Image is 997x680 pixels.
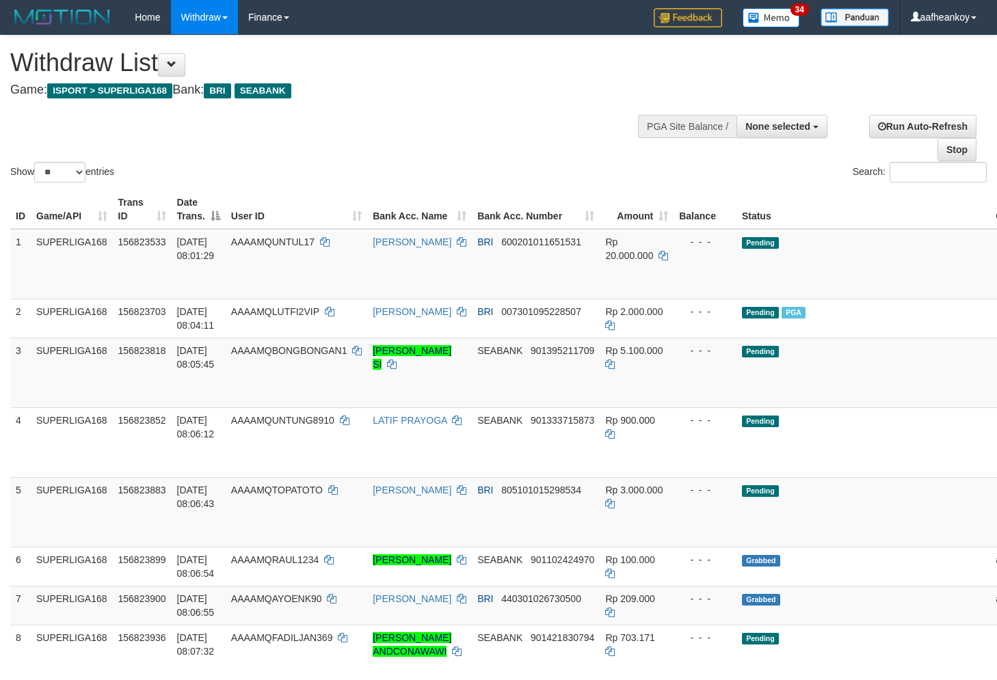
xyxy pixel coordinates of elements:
td: 4 [10,407,31,477]
span: BRI [477,306,493,317]
select: Showentries [34,162,85,182]
span: 34 [790,3,809,16]
a: [PERSON_NAME] SI [373,345,451,370]
th: User ID: activate to sort column ascending [226,190,367,229]
td: 7 [10,586,31,625]
a: Stop [938,138,976,161]
span: Rp 209.000 [605,593,654,604]
span: Rp 2.000.000 [605,306,663,317]
span: AAAAMQLUTFI2VIP [231,306,319,317]
span: BRI [477,485,493,495]
span: Rp 20.000.000 [605,236,653,261]
span: Pending [742,416,779,427]
span: AAAAMQUNTUNG8910 [231,415,334,426]
span: Pending [742,307,779,318]
a: [PERSON_NAME] ANDCONAWAWI [373,632,451,657]
span: BRI [477,593,493,604]
th: Bank Acc. Number: activate to sort column ascending [472,190,600,229]
div: - - - [679,553,731,567]
span: Rp 100.000 [605,554,654,565]
span: Pending [742,633,779,644]
td: 3 [10,338,31,407]
span: SEABANK [477,415,522,426]
th: Status [736,190,990,229]
img: Button%20Memo.svg [743,8,800,27]
span: [DATE] 08:06:43 [177,485,215,509]
span: Rp 5.100.000 [605,345,663,356]
div: - - - [679,413,731,427]
img: panduan.png [821,8,889,27]
span: [DATE] 08:06:54 [177,554,215,579]
span: Copy 901395211709 to clipboard [531,345,594,356]
div: - - - [679,483,731,497]
span: Marked by aafromsomean [782,307,806,318]
span: 156823818 [118,345,166,356]
span: 156823936 [118,632,166,643]
span: Copy 805101015298534 to clipboard [501,485,581,495]
span: 156823883 [118,485,166,495]
span: [DATE] 08:07:32 [177,632,215,657]
span: Rp 3.000.000 [605,485,663,495]
span: BRI [477,236,493,247]
td: 1 [10,229,31,299]
h4: Game: Bank: [10,83,651,97]
img: Feedback.jpg [654,8,722,27]
button: None selected [736,115,827,138]
td: SUPERLIGA168 [31,338,113,407]
span: SEABANK [477,632,522,643]
th: ID [10,190,31,229]
span: SEABANK [235,83,291,98]
span: SEABANK [477,554,522,565]
div: - - - [679,235,731,249]
td: 2 [10,299,31,338]
td: 6 [10,547,31,586]
span: [DATE] 08:01:29 [177,236,215,261]
a: [PERSON_NAME] [373,485,451,495]
td: SUPERLIGA168 [31,586,113,625]
span: Copy 901333715873 to clipboard [531,415,594,426]
span: Grabbed [742,555,780,567]
div: - - - [679,344,731,357]
span: None selected [745,121,810,132]
span: [DATE] 08:05:45 [177,345,215,370]
span: Pending [742,346,779,357]
span: Copy 901421830794 to clipboard [531,632,594,643]
span: [DATE] 08:06:12 [177,415,215,439]
td: SUPERLIGA168 [31,407,113,477]
span: AAAAMQAYOENK90 [231,593,322,604]
input: Search: [890,162,987,182]
span: Rp 703.171 [605,632,654,643]
td: 5 [10,477,31,547]
span: Pending [742,485,779,497]
span: Pending [742,237,779,249]
a: [PERSON_NAME] [373,554,451,565]
span: Rp 900.000 [605,415,654,426]
a: [PERSON_NAME] [373,236,451,247]
label: Show entries [10,162,114,182]
span: [DATE] 08:04:11 [177,306,215,331]
span: AAAAMQBONGBONGAN1 [231,345,347,356]
span: AAAAMQUNTUL17 [231,236,315,247]
label: Search: [853,162,987,182]
span: SEABANK [477,345,522,356]
a: [PERSON_NAME] [373,306,451,317]
a: Run Auto-Refresh [869,115,976,138]
h1: Withdraw List [10,49,651,77]
span: 156823900 [118,593,166,604]
span: AAAAMQRAUL1234 [231,554,319,565]
span: Copy 440301026730500 to clipboard [501,593,581,604]
a: LATIF PRAYOGA [373,415,447,426]
a: [PERSON_NAME] [373,593,451,604]
td: SUPERLIGA168 [31,229,113,299]
div: PGA Site Balance / [638,115,736,138]
td: SUPERLIGA168 [31,477,113,547]
span: 156823899 [118,554,166,565]
span: Copy 600201011651531 to clipboard [501,236,581,247]
th: Balance [674,190,736,229]
span: BRI [204,83,230,98]
th: Amount: activate to sort column ascending [600,190,674,229]
span: [DATE] 08:06:55 [177,593,215,618]
th: Date Trans.: activate to sort column descending [172,190,226,229]
span: AAAAMQTOPATOTO [231,485,323,495]
td: SUPERLIGA168 [31,299,113,338]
